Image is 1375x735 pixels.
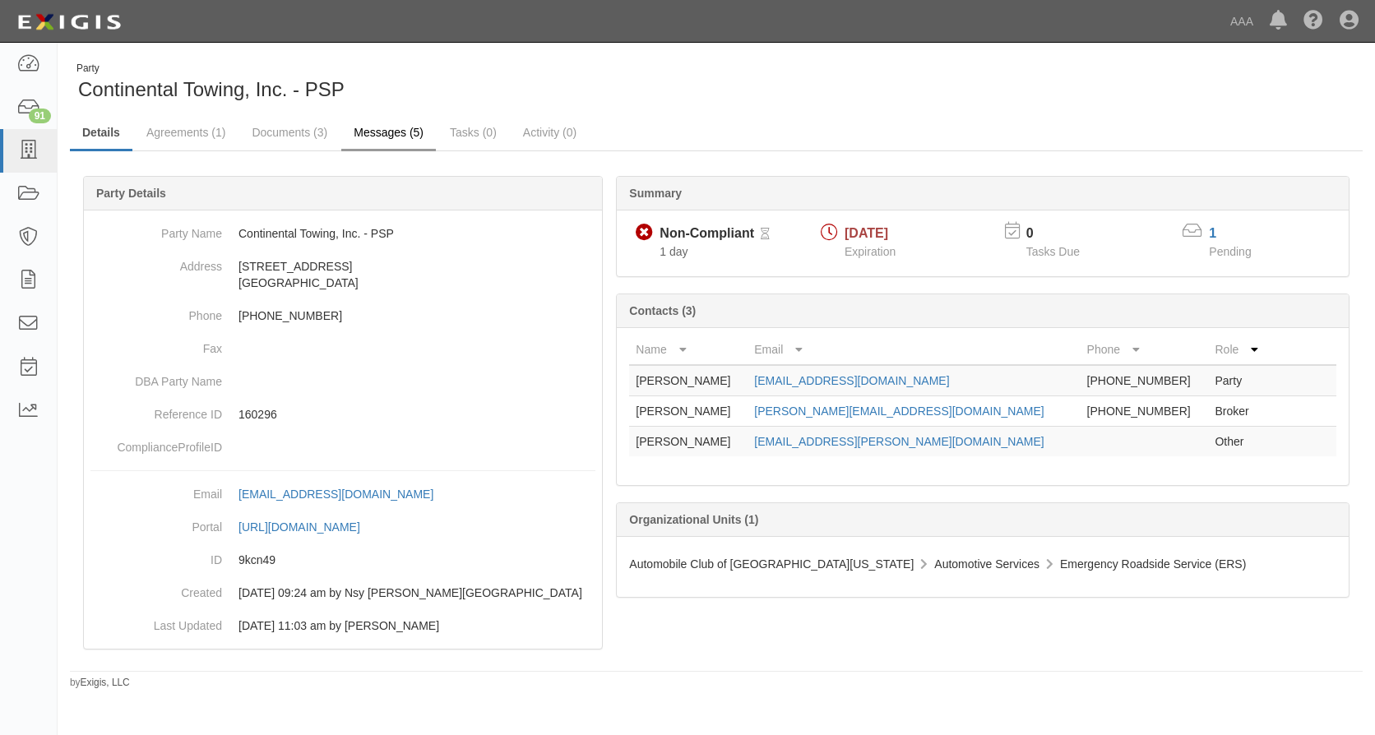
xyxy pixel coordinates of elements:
td: [PHONE_NUMBER] [1081,365,1209,396]
span: Pending [1209,245,1251,258]
dd: 09/02/2025 11:03 am by Benjamin Tully [90,609,595,642]
a: Agreements (1) [134,116,238,149]
dt: Address [90,250,222,275]
div: Non-Compliant [660,224,754,243]
dt: Fax [90,332,222,357]
span: Automotive Services [934,557,1039,571]
div: 91 [29,109,51,123]
dt: Created [90,576,222,601]
a: Tasks (0) [437,116,509,149]
img: logo-5460c22ac91f19d4615b14bd174203de0afe785f0fc80cf4dbbc73dc1793850b.png [12,7,126,37]
dd: 08/18/2025 09:24 am by Nsy Archibong-Usoro [90,576,595,609]
dt: Portal [90,511,222,535]
i: Help Center - Complianz [1303,12,1323,31]
div: Continental Towing, Inc. - PSP [70,62,704,104]
a: Messages (5) [341,116,436,151]
span: Emergency Roadside Service (ERS) [1060,557,1246,571]
a: Activity (0) [511,116,589,149]
a: AAA [1222,5,1262,38]
b: Contacts (3) [629,304,696,317]
span: Automobile Club of [GEOGRAPHIC_DATA][US_STATE] [629,557,914,571]
dt: ComplianceProfileID [90,431,222,455]
th: Role [1208,335,1271,365]
dt: Last Updated [90,609,222,634]
td: Other [1208,427,1271,457]
td: Party [1208,365,1271,396]
a: [EMAIL_ADDRESS][DOMAIN_NAME] [238,488,451,501]
small: by [70,676,130,690]
a: 1 [1209,226,1216,240]
dd: [STREET_ADDRESS] [GEOGRAPHIC_DATA] [90,250,595,299]
b: Summary [629,187,682,200]
dd: [PHONE_NUMBER] [90,299,595,332]
th: Name [629,335,748,365]
a: [URL][DOMAIN_NAME] [238,520,378,534]
span: Continental Towing, Inc. - PSP [78,78,345,100]
span: Tasks Due [1026,245,1080,258]
a: [EMAIL_ADDRESS][DOMAIN_NAME] [754,374,949,387]
td: Broker [1208,396,1271,427]
dd: Continental Towing, Inc. - PSP [90,217,595,250]
dt: Phone [90,299,222,324]
dt: Party Name [90,217,222,242]
td: [PERSON_NAME] [629,365,748,396]
a: [EMAIL_ADDRESS][PERSON_NAME][DOMAIN_NAME] [754,435,1044,448]
div: [EMAIL_ADDRESS][DOMAIN_NAME] [238,486,433,502]
span: [DATE] [845,226,888,240]
dt: Reference ID [90,398,222,423]
b: Organizational Units (1) [629,513,758,526]
th: Email [748,335,1080,365]
th: Phone [1081,335,1209,365]
i: Non-Compliant [636,224,653,242]
dt: ID [90,543,222,568]
i: Pending Review [761,229,770,240]
span: Expiration [845,245,896,258]
a: Documents (3) [239,116,340,149]
td: [PERSON_NAME] [629,427,748,457]
dt: Email [90,478,222,502]
b: Party Details [96,187,166,200]
td: [PERSON_NAME] [629,396,748,427]
p: 0 [1026,224,1100,243]
span: Since 10/14/2025 [660,245,687,258]
a: Details [70,116,132,151]
a: [PERSON_NAME][EMAIL_ADDRESS][DOMAIN_NAME] [754,404,1044,418]
td: [PHONE_NUMBER] [1081,396,1209,427]
div: Party [76,62,345,76]
dt: DBA Party Name [90,365,222,390]
a: Exigis, LLC [81,677,130,688]
p: 160296 [238,406,595,423]
dd: 9kcn49 [90,543,595,576]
